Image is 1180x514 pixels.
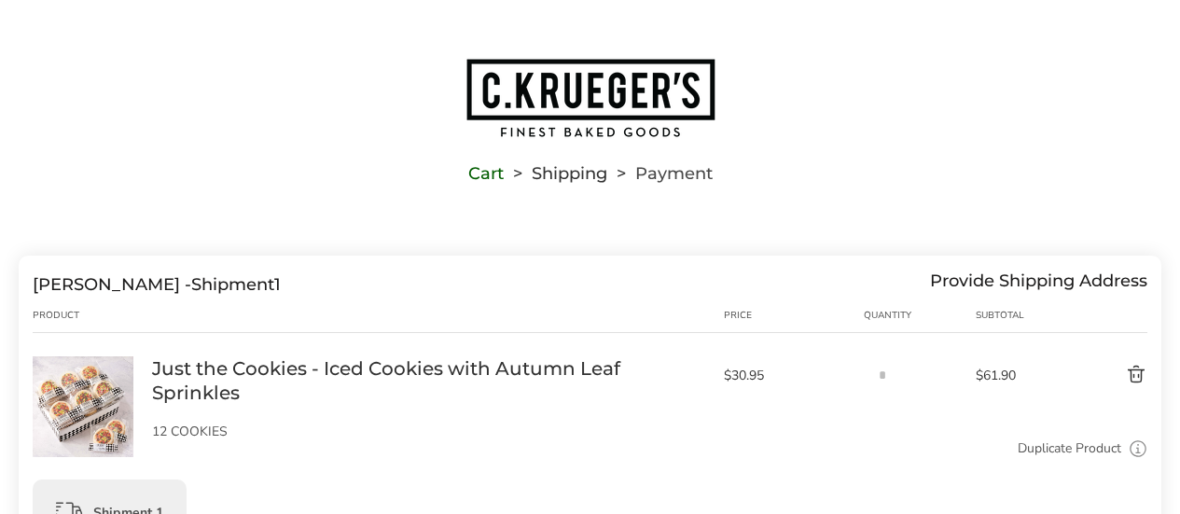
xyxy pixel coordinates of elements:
[976,367,1054,384] span: $61.90
[1018,438,1121,459] a: Duplicate Product
[33,274,191,295] span: [PERSON_NAME] -
[33,274,281,295] div: Shipment
[635,167,713,180] span: Payment
[274,274,281,295] span: 1
[504,167,607,180] li: Shipping
[864,356,901,394] input: Quantity input
[930,274,1147,295] div: Provide Shipping Address
[468,167,504,180] a: Cart
[864,308,976,323] div: Quantity
[33,356,133,457] img: Just the Cookies - Iced Cookies with Autumn Leaf Sprinkles
[152,425,705,438] p: 12 COOKIES
[33,355,133,373] a: Just the Cookies - Iced Cookies with Autumn Leaf Sprinkles
[19,57,1161,139] a: Go to home page
[724,308,864,323] div: Price
[724,367,854,384] span: $30.95
[465,57,716,139] img: C.KRUEGER'S
[976,308,1054,323] div: Subtotal
[33,308,152,323] div: Product
[152,356,705,405] a: Just the Cookies - Iced Cookies with Autumn Leaf Sprinkles
[1053,364,1147,386] button: Delete product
